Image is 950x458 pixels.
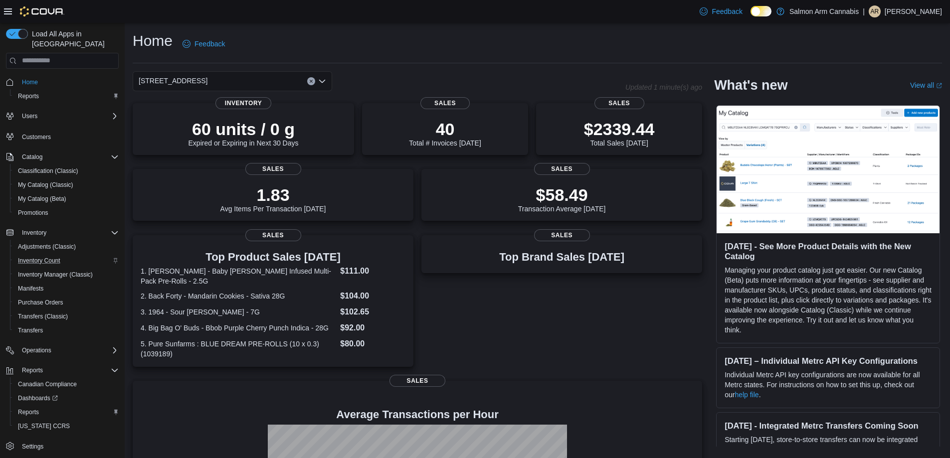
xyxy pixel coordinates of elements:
button: Manifests [10,282,123,296]
a: Inventory Manager (Classic) [14,269,97,281]
h3: Top Product Sales [DATE] [141,251,405,263]
span: Dark Mode [751,16,751,17]
a: Home [18,76,42,88]
div: Total # Invoices [DATE] [409,119,481,147]
a: Settings [18,441,47,453]
a: [US_STATE] CCRS [14,420,74,432]
h3: Top Brand Sales [DATE] [499,251,624,263]
button: Home [2,75,123,89]
span: Canadian Compliance [14,378,119,390]
span: Customers [22,133,51,141]
button: Transfers (Classic) [10,309,123,323]
button: Reports [2,363,123,377]
a: Canadian Compliance [14,378,81,390]
input: Dark Mode [751,6,771,16]
span: Transfers [18,326,43,334]
span: Sales [594,97,644,109]
a: Purchase Orders [14,297,67,308]
dd: $111.00 [340,265,405,277]
span: Settings [18,440,119,453]
span: [US_STATE] CCRS [18,422,70,430]
span: AR [871,5,879,17]
span: Inventory [215,97,271,109]
button: Inventory [2,226,123,240]
span: Load All Apps in [GEOGRAPHIC_DATA] [28,29,119,49]
p: Updated 1 minute(s) ago [625,83,702,91]
span: Manifests [18,285,43,293]
div: Expired or Expiring in Next 30 Days [189,119,299,147]
img: Cova [20,6,64,16]
span: Feedback [194,39,225,49]
button: Catalog [2,150,123,164]
button: Operations [2,343,123,357]
span: Inventory Manager (Classic) [14,269,119,281]
p: Salmon Arm Cannabis [789,5,859,17]
span: Sales [245,163,301,175]
span: Reports [22,366,43,374]
a: help file [735,391,759,399]
button: Users [18,110,41,122]
span: Classification (Classic) [14,165,119,177]
button: Settings [2,439,123,454]
dt: 5. Pure Sunfarms : BLUE DREAM PRE-ROLLS (10 x 0.3) (1039189) [141,339,336,359]
span: Reports [14,406,119,418]
span: Inventory [22,229,46,237]
span: Reports [18,92,39,100]
span: Users [22,112,37,120]
button: Inventory Manager (Classic) [10,268,123,282]
span: Transfers (Classic) [14,310,119,322]
dd: $92.00 [340,322,405,334]
p: 40 [409,119,481,139]
a: Feedback [696,1,746,21]
span: Promotions [18,209,48,217]
a: Dashboards [10,391,123,405]
span: Classification (Classic) [18,167,78,175]
a: My Catalog (Classic) [14,179,77,191]
dd: $104.00 [340,290,405,302]
a: Classification (Classic) [14,165,82,177]
a: Customers [18,131,55,143]
button: Users [2,109,123,123]
h4: Average Transactions per Hour [141,409,694,421]
dd: $80.00 [340,338,405,350]
p: $58.49 [518,185,606,205]
dt: 1. [PERSON_NAME] - Baby [PERSON_NAME] Infused Multi-Pack Pre-Rolls - 2.5G [141,266,336,286]
span: Washington CCRS [14,420,119,432]
dt: 4. Big Bag O' Buds - Bbob Purple Cherry Punch Indica - 28G [141,323,336,333]
span: Operations [18,344,119,356]
a: Transfers (Classic) [14,310,72,322]
button: Classification (Classic) [10,164,123,178]
span: Settings [22,443,43,451]
button: My Catalog (Classic) [10,178,123,192]
span: Inventory Count [14,255,119,267]
button: Adjustments (Classic) [10,240,123,254]
button: Inventory Count [10,254,123,268]
span: Users [18,110,119,122]
a: Adjustments (Classic) [14,241,80,253]
svg: External link [936,83,942,89]
div: Avg Items Per Transaction [DATE] [220,185,326,213]
a: Reports [14,90,43,102]
span: Transfers (Classic) [18,312,68,320]
h3: [DATE] - Integrated Metrc Transfers Coming Soon [725,421,932,431]
button: Catalog [18,151,46,163]
span: Sales [245,229,301,241]
div: Transaction Average [DATE] [518,185,606,213]
a: Promotions [14,207,52,219]
span: Reports [18,364,119,376]
button: Clear input [307,77,315,85]
button: Purchase Orders [10,296,123,309]
button: [US_STATE] CCRS [10,419,123,433]
h3: [DATE] - See More Product Details with the New Catalog [725,241,932,261]
span: Customers [18,130,119,143]
span: Canadian Compliance [18,380,77,388]
h1: Home [133,31,173,51]
span: Adjustments (Classic) [18,243,76,251]
button: Reports [18,364,47,376]
span: Reports [14,90,119,102]
span: Feedback [712,6,742,16]
span: Inventory Manager (Classic) [18,271,93,279]
button: Reports [10,89,123,103]
span: My Catalog (Beta) [18,195,66,203]
span: Sales [534,163,590,175]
